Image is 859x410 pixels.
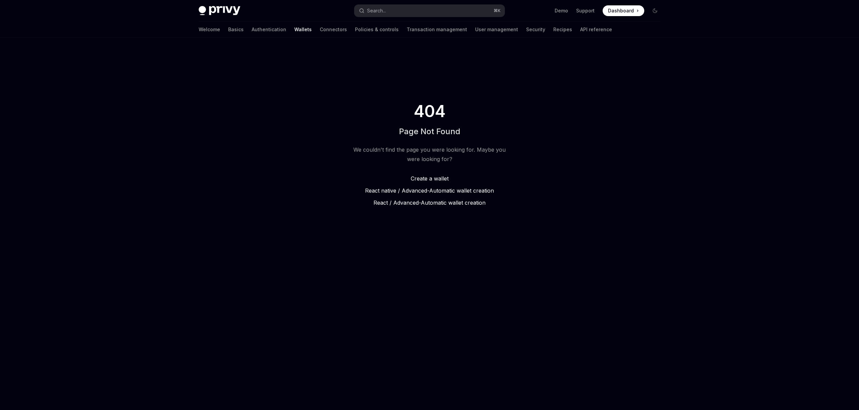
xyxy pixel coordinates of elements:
a: API reference [580,21,612,38]
a: Basics [228,21,244,38]
span: React native / Advanced - [365,187,429,194]
div: Search... [367,7,386,15]
a: Connectors [320,21,347,38]
span: Create a wallet [411,175,449,182]
span: 404 [412,102,447,121]
a: Welcome [199,21,220,38]
button: Toggle dark mode [650,5,660,16]
h1: Page Not Found [399,126,460,137]
a: Create a wallet [350,174,509,183]
span: Dashboard [608,7,634,14]
a: Dashboard [603,5,644,16]
a: Transaction management [407,21,467,38]
img: dark logo [199,6,240,15]
a: Wallets [294,21,312,38]
span: Automatic wallet creation [429,187,494,194]
a: User management [475,21,518,38]
button: Open search [354,5,505,17]
a: Authentication [252,21,286,38]
a: Recipes [553,21,572,38]
a: Security [526,21,545,38]
div: We couldn't find the page you were looking for. Maybe you were looking for? [350,145,509,164]
a: React native / Advanced-Automatic wallet creation [350,187,509,195]
span: ⌘ K [494,8,501,13]
a: Support [576,7,595,14]
a: React / Advanced-Automatic wallet creation [350,199,509,207]
span: Automatic wallet creation [421,199,486,206]
a: Demo [555,7,568,14]
a: Policies & controls [355,21,399,38]
span: React / Advanced - [373,199,421,206]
